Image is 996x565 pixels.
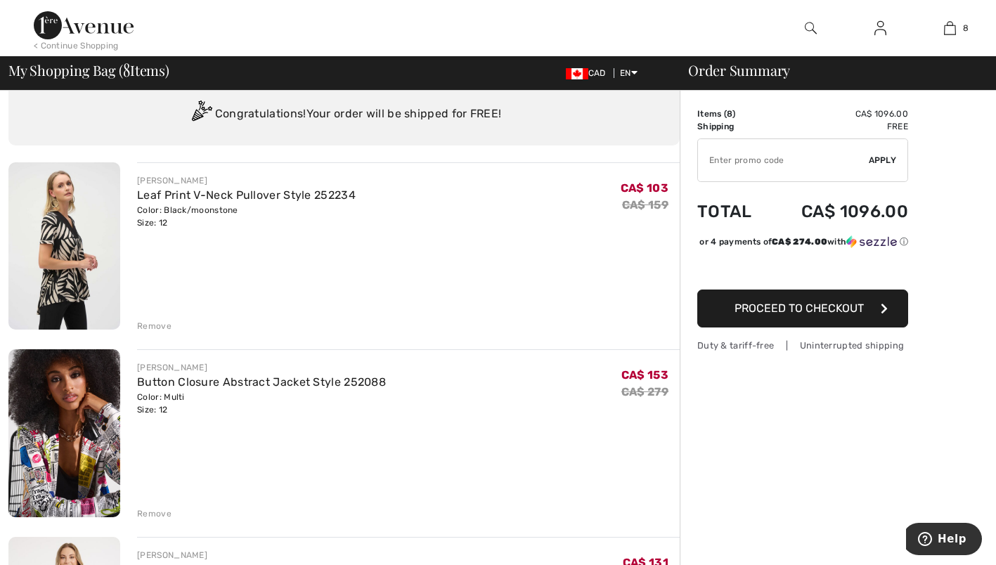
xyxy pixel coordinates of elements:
[566,68,588,79] img: Canadian Dollar
[727,109,732,119] span: 8
[697,120,768,133] td: Shipping
[621,368,668,382] span: CA$ 153
[916,20,984,37] a: 8
[566,68,612,78] span: CAD
[699,235,908,248] div: or 4 payments of with
[137,391,386,416] div: Color: Multi Size: 12
[137,188,356,202] a: Leaf Print V-Neck Pullover Style 252234
[772,237,827,247] span: CA$ 274.00
[34,39,119,52] div: < Continue Shopping
[869,154,897,167] span: Apply
[8,162,120,330] img: Leaf Print V-Neck Pullover Style 252234
[671,63,988,77] div: Order Summary
[137,375,386,389] a: Button Closure Abstract Jacket Style 252088
[768,120,908,133] td: Free
[137,361,386,374] div: [PERSON_NAME]
[187,100,215,129] img: Congratulation2.svg
[137,507,172,520] div: Remove
[137,174,356,187] div: [PERSON_NAME]
[34,11,134,39] img: 1ère Avenue
[137,320,172,332] div: Remove
[863,20,898,37] a: Sign In
[768,188,908,235] td: CA$ 1096.00
[906,523,982,558] iframe: Opens a widget where you can find more information
[123,60,130,78] span: 8
[621,181,668,195] span: CA$ 103
[698,139,869,181] input: Promo code
[25,100,663,129] div: Congratulations! Your order will be shipped for FREE!
[621,385,668,398] s: CA$ 279
[846,235,897,248] img: Sezzle
[963,22,969,34] span: 8
[735,301,864,315] span: Proceed to Checkout
[697,290,908,327] button: Proceed to Checkout
[137,204,356,229] div: Color: Black/moonstone Size: 12
[768,108,908,120] td: CA$ 1096.00
[622,198,668,212] s: CA$ 159
[137,549,371,561] div: [PERSON_NAME]
[805,20,817,37] img: search the website
[697,253,908,285] iframe: PayPal-paypal
[8,349,120,517] img: Button Closure Abstract Jacket Style 252088
[697,235,908,253] div: or 4 payments ofCA$ 274.00withSezzle Click to learn more about Sezzle
[944,20,956,37] img: My Bag
[697,188,768,235] td: Total
[620,68,638,78] span: EN
[8,63,169,77] span: My Shopping Bag ( Items)
[697,339,908,352] div: Duty & tariff-free | Uninterrupted shipping
[697,108,768,120] td: Items ( )
[874,20,886,37] img: My Info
